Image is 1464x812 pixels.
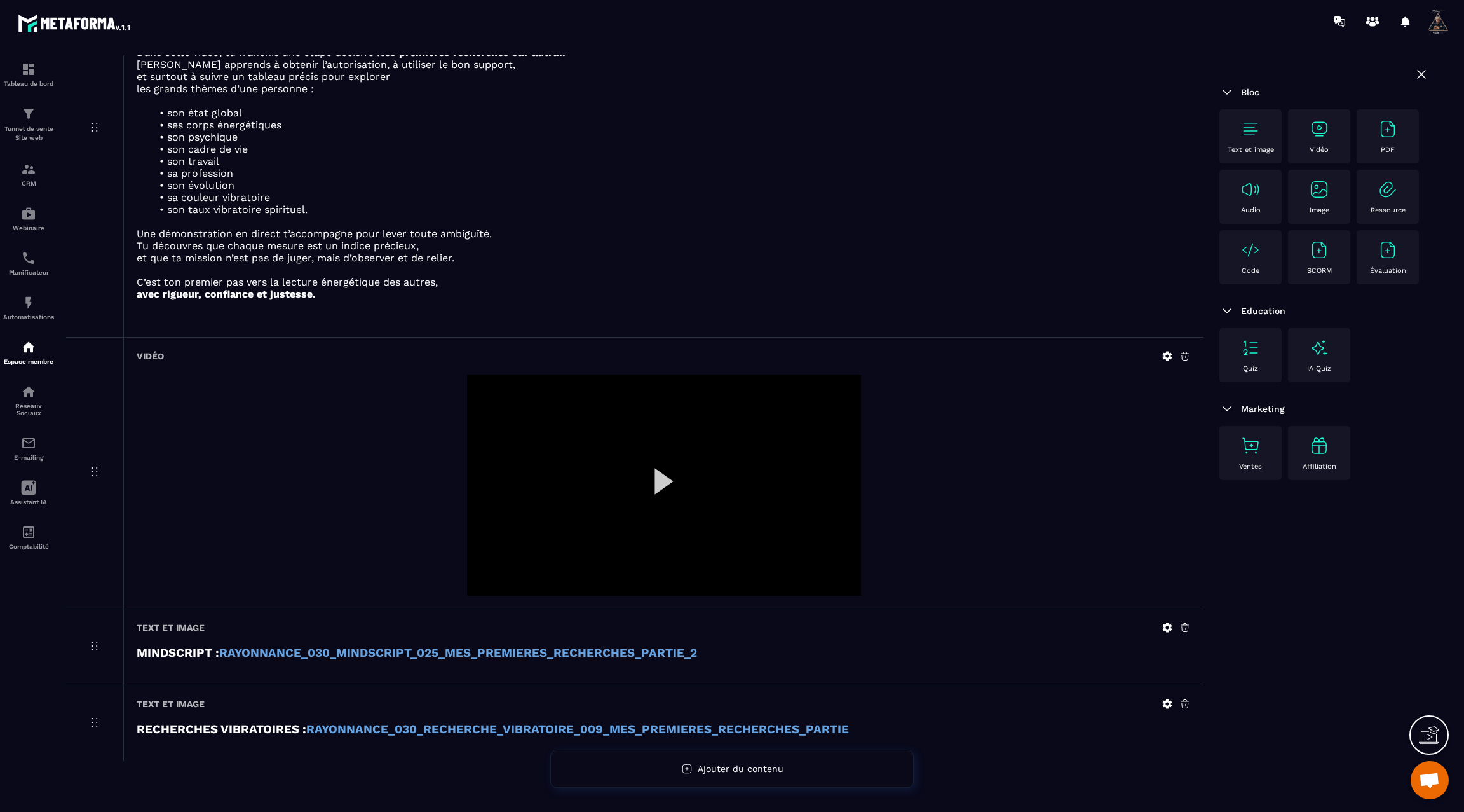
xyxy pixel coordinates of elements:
span: sa couleur vibratoire [167,191,270,203]
img: arrow-down [1219,85,1235,100]
p: Espace membre [3,358,54,365]
span: son travail [167,155,219,167]
p: Code [1242,266,1259,275]
p: Planificateur [3,269,54,276]
img: text-image [1309,436,1329,456]
p: Text et image [1228,146,1274,154]
img: formation [21,62,36,77]
span: Tu découvres que chaque mesure est un indice précieux, [137,240,419,252]
p: PDF [1381,146,1395,154]
strong: MINDSCRIPT : [137,646,219,660]
img: text-image [1309,338,1329,358]
a: formationformationTunnel de vente Site web [3,97,54,152]
span: et surtout à suivre un tableau précis pour explorer [137,71,390,83]
img: automations [21,295,36,310]
p: E-mailing [3,454,54,461]
span: son évolution [167,179,234,191]
span: son psychique [167,131,238,143]
img: arrow-down [1219,303,1235,319]
span: C’est ton premier pas vers la lecture énergétique des autres, [137,276,438,288]
p: Vidéo [1310,146,1329,154]
img: text-image no-wra [1240,240,1261,260]
img: text-image no-wra [1240,338,1261,358]
img: automations [21,340,36,355]
p: Tableau de bord [3,80,54,87]
img: formation [21,162,36,177]
span: son état global [167,107,242,119]
img: text-image no-wra [1378,240,1398,260]
span: les grands thèmes d’une personne : [137,83,314,95]
p: Audio [1241,206,1261,214]
span: Education [1241,306,1285,316]
p: Ventes [1239,462,1262,471]
img: text-image no-wra [1309,119,1329,139]
h6: Vidéo [137,351,164,361]
img: email [21,436,36,451]
a: schedulerschedulerPlanificateur [3,241,54,286]
p: Ressource [1371,206,1406,214]
img: accountant [21,525,36,540]
strong: avec rigueur, confiance et justesse. [137,288,316,300]
img: social-network [21,384,36,399]
span: et que ta mission n’est pas de juger, mais d’observer et de relier. [137,252,454,264]
a: automationsautomationsEspace membre [3,330,54,375]
a: formationformationTableau de bord [3,52,54,97]
a: RAYONNANCE_030_RECHERCHE_VIBRATOIRE_009_MES_PREMIERES_RECHERCHES_PARTIE [306,722,849,736]
a: emailemailE-mailing [3,426,54,471]
span: Bloc [1241,87,1259,97]
p: CRM [3,180,54,187]
img: text-image no-wra [1378,119,1398,139]
p: Automatisations [3,313,54,320]
strong: RECHERCHES VIBRATOIRES : [137,722,306,736]
a: Assistant IA [3,471,54,515]
span: Ajouter du contenu [698,764,783,774]
span: Marketing [1241,404,1285,414]
span: [PERSON_NAME] apprends à obtenir l’autorisation, à utiliser le bon support, [137,58,515,71]
h6: Text et image [137,623,205,633]
span: son cadre de vie [167,143,248,155]
a: social-networksocial-networkRéseaux Sociaux [3,375,54,426]
img: text-image no-wra [1309,240,1329,260]
img: text-image no-wra [1240,119,1261,139]
p: SCORM [1307,266,1332,275]
a: accountantaccountantComptabilité [3,515,54,560]
p: Affiliation [1303,462,1336,471]
a: automationsautomationsAutomatisations [3,286,54,330]
span: Une démonstration en direct t’accompagne pour lever toute ambiguïté. [137,228,492,240]
span: ses corps énergétiques [167,119,281,131]
p: Assistant IA [3,499,54,506]
p: Évaluation [1370,266,1406,275]
img: arrow-down [1219,401,1235,416]
a: RAYONNANCE_030_MINDSCRIPT_025_MES_PREMIERES_RECHERCHES_PARTIE_2 [219,646,697,660]
a: formationformationCRM [3,152,54,196]
p: Webinaire [3,224,54,231]
p: Comptabilité [3,543,54,550]
img: scheduler [21,251,36,266]
span: sa profession [167,167,233,179]
p: Quiz [1243,364,1258,373]
img: formation [21,106,36,121]
div: Ouvrir le chat [1411,761,1449,799]
p: Tunnel de vente Site web [3,125,54,142]
p: Image [1310,206,1329,214]
span: son taux vibratoire spirituel. [167,203,308,216]
p: IA Quiz [1307,364,1331,373]
img: logo [18,11,132,34]
img: text-image no-wra [1240,436,1261,456]
img: automations [21,206,36,221]
a: automationsautomationsWebinaire [3,196,54,241]
h6: Text et image [137,699,205,709]
img: text-image no-wra [1240,179,1261,200]
img: text-image no-wra [1309,179,1329,200]
img: text-image no-wra [1378,179,1398,200]
p: Réseaux Sociaux [3,403,54,416]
